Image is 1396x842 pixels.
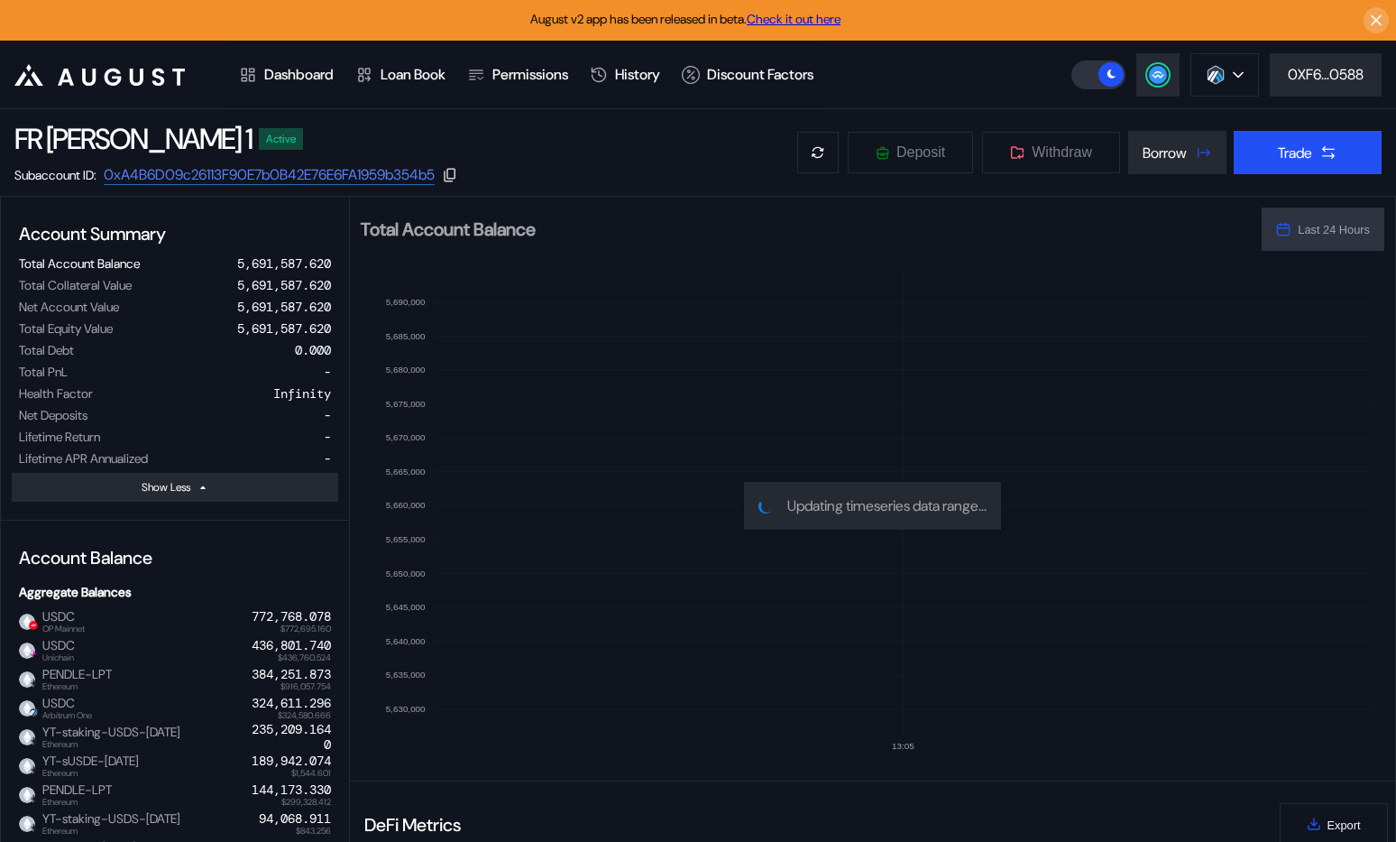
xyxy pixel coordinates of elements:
div: Permissions [492,65,568,84]
div: Trade [1278,143,1312,162]
button: 0XF6...0588 [1270,53,1382,97]
div: History [615,65,660,84]
div: Dashboard [264,65,334,84]
button: Deposit [847,131,974,174]
div: Subaccount ID: [14,167,96,183]
div: 5,691,587.620 [237,320,331,337]
div: Account Summary [12,215,338,253]
button: Show Less [12,473,338,502]
span: Ethereum [42,827,180,836]
span: OP Mainnet [42,625,85,634]
div: 0XF6...0588 [1288,65,1364,84]
div: 384,251.873 [252,667,331,682]
span: Withdraw [1032,144,1092,161]
div: 436,801.740 [252,638,331,653]
div: 5,691,587.620 [237,255,331,272]
span: Ethereum [42,798,112,807]
img: svg+xml,%3c [29,765,38,774]
text: 5,665,000 [386,467,426,477]
span: PENDLE-LPT [35,782,112,806]
div: 0.000 [295,342,331,358]
img: empty-token.png [19,643,35,659]
text: 5,640,000 [386,636,426,646]
a: History [579,42,671,108]
div: Total Debt [19,342,74,358]
img: svg+xml,%3c [29,679,38,688]
span: PENDLE-LPT [35,667,112,690]
button: Trade [1234,131,1382,174]
div: 5,691,587.620 [237,277,331,293]
text: 13:05 [892,741,914,751]
img: empty-token.png [19,816,35,832]
img: empty-token.png [19,758,35,774]
span: $1,544.601 [291,769,331,778]
span: August v2 app has been released in beta. [530,11,840,27]
span: Ethereum [42,682,112,691]
img: svg%3e [29,650,38,659]
div: Loan Book [381,65,445,84]
div: 0 [252,722,331,753]
div: Discount Factors [707,65,813,84]
text: 5,675,000 [386,399,426,409]
text: 5,635,000 [386,670,426,680]
span: USDC [35,638,75,662]
img: empty-token.png [19,787,35,803]
div: FR [PERSON_NAME] 1 [14,120,252,158]
div: Aggregate Balances [12,577,338,607]
div: DeFi Metrics [364,813,461,837]
span: YT-sUSDE-[DATE] [35,754,139,777]
text: 5,645,000 [386,602,426,612]
button: chain logo [1190,53,1259,97]
a: Dashboard [228,42,344,108]
span: $324,580.666 [278,711,331,720]
img: empty-token.png [19,671,35,688]
div: Active [266,133,296,145]
span: $843.256 [296,827,331,836]
span: YT-staking-USDS-[DATE] [35,811,180,835]
div: Health Factor [19,385,93,402]
span: Ethereum [42,740,180,749]
div: 189,942.074 [252,754,331,769]
span: YT-staking-USDS-[DATE] [35,725,180,748]
span: Unichain [42,653,75,662]
div: Net Account Value [19,299,119,315]
div: Borrow [1143,143,1187,162]
img: svg%3e [29,621,38,630]
div: Lifetime APR Annualized [19,450,148,467]
div: 235,209.164 [252,722,331,737]
div: 94,068.911 [259,811,331,827]
div: - [324,407,331,423]
div: Account Balance [12,539,338,577]
img: pending [758,497,775,514]
div: 324,611.296 [252,696,331,711]
img: svg+xml,%3c [29,794,38,803]
span: Export [1327,819,1361,832]
text: 5,670,000 [386,432,426,442]
img: arbitrum-Dowo5cUs.svg [29,708,38,717]
img: empty-token.png [19,700,35,717]
span: Ethereum [42,769,139,778]
span: $916,057.754 [280,682,331,691]
div: Total Collateral Value [19,277,132,293]
a: Permissions [456,42,579,108]
text: 5,630,000 [386,704,426,714]
div: 5,691,587.620 [237,299,331,315]
div: 772,768.078 [252,609,331,625]
div: - [324,429,331,445]
text: 5,685,000 [386,331,426,341]
span: Deposit [896,144,945,161]
a: Discount Factors [671,42,824,108]
img: chain logo [1206,65,1226,85]
a: Check it out here [747,11,840,27]
div: Total PnL [19,364,68,380]
button: Withdraw [981,131,1121,174]
span: USDC [35,696,92,719]
text: 5,690,000 [386,297,426,307]
img: svg+xml,%3c [29,823,38,832]
text: 5,680,000 [386,365,426,375]
div: - [324,364,331,380]
span: $772,695.160 [280,625,331,634]
span: Updating timeseries data range... [787,496,987,515]
span: USDC [35,609,85,633]
div: Show Less [142,480,190,495]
